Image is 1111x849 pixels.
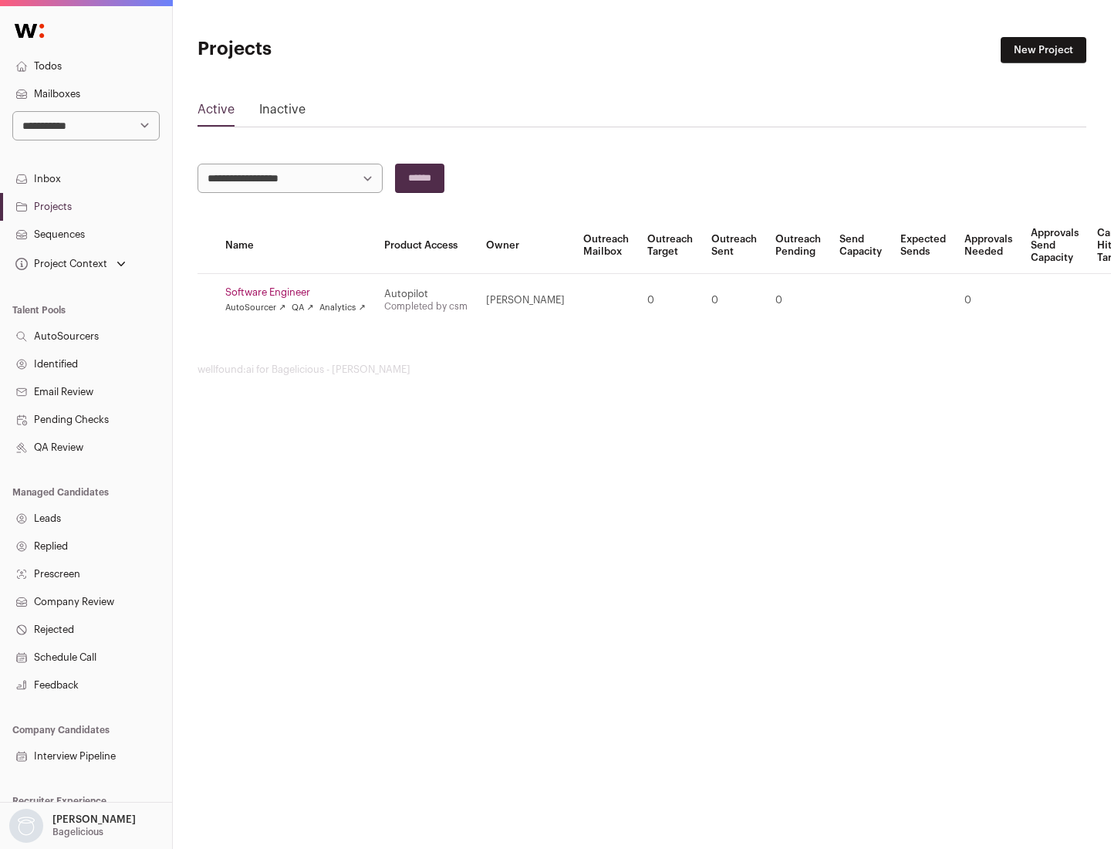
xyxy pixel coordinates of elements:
[1022,218,1088,274] th: Approvals Send Capacity
[384,302,468,311] a: Completed by csm
[52,813,136,826] p: [PERSON_NAME]
[292,302,313,314] a: QA ↗
[259,100,306,125] a: Inactive
[638,274,702,327] td: 0
[225,286,366,299] a: Software Engineer
[955,218,1022,274] th: Approvals Needed
[702,218,766,274] th: Outreach Sent
[702,274,766,327] td: 0
[6,809,139,843] button: Open dropdown
[198,100,235,125] a: Active
[6,15,52,46] img: Wellfound
[955,274,1022,327] td: 0
[1001,37,1086,63] a: New Project
[216,218,375,274] th: Name
[225,302,285,314] a: AutoSourcer ↗
[574,218,638,274] th: Outreach Mailbox
[198,364,1086,376] footer: wellfound:ai for Bagelicious - [PERSON_NAME]
[375,218,477,274] th: Product Access
[12,258,107,270] div: Project Context
[319,302,365,314] a: Analytics ↗
[52,826,103,838] p: Bagelicious
[12,253,129,275] button: Open dropdown
[9,809,43,843] img: nopic.png
[766,218,830,274] th: Outreach Pending
[477,218,574,274] th: Owner
[198,37,494,62] h1: Projects
[766,274,830,327] td: 0
[830,218,891,274] th: Send Capacity
[477,274,574,327] td: [PERSON_NAME]
[891,218,955,274] th: Expected Sends
[638,218,702,274] th: Outreach Target
[384,288,468,300] div: Autopilot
